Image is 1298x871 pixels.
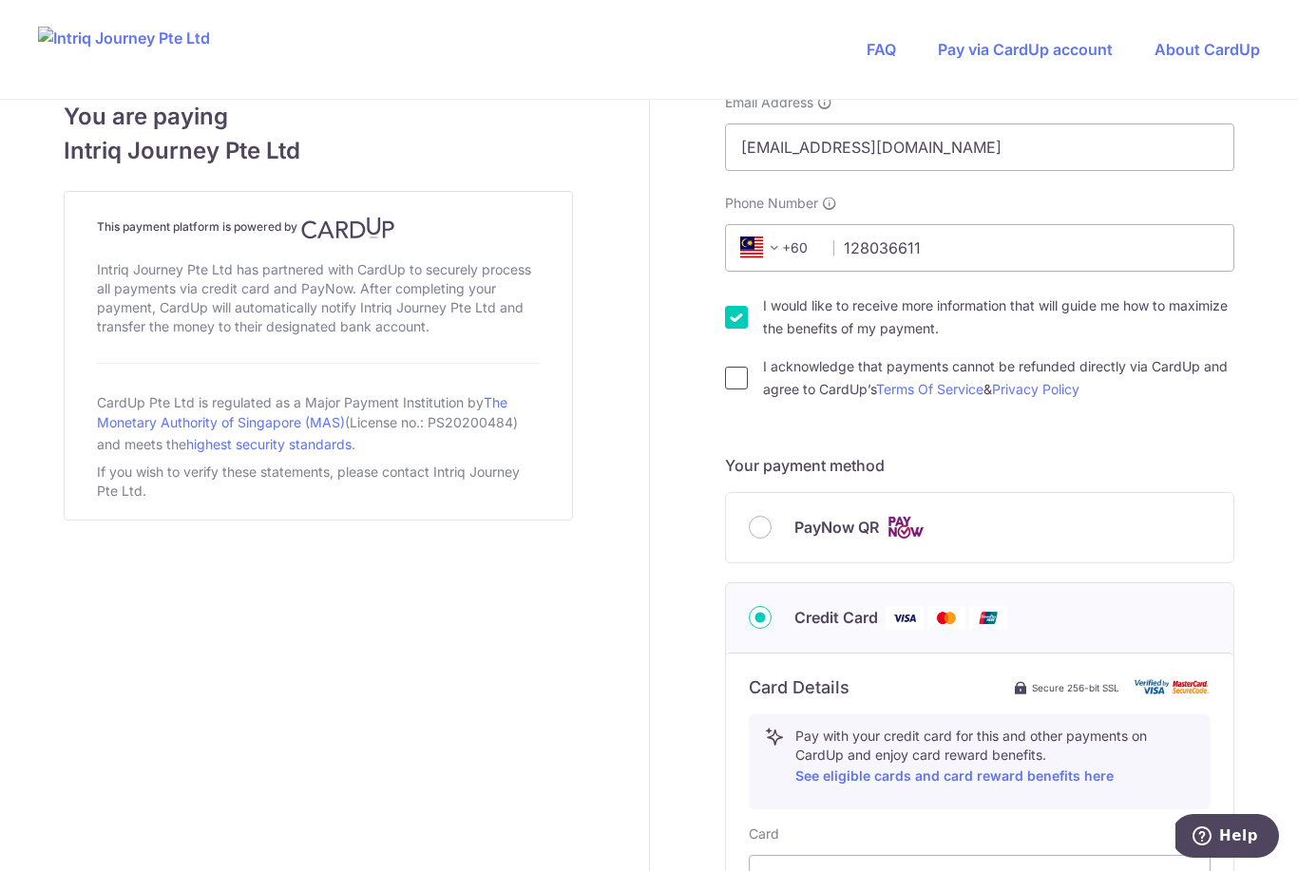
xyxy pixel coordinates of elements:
span: Credit Card [794,606,878,629]
span: PayNow QR [794,516,879,539]
a: highest security standards [186,436,352,452]
img: Union Pay [969,606,1007,630]
span: Email Address [725,93,813,112]
span: +60 [735,237,820,259]
img: card secure [1135,679,1211,695]
img: Visa [886,606,924,630]
iframe: Opens a widget where you can find more information [1175,814,1279,862]
span: +60 [740,237,786,259]
label: I would like to receive more information that will guide me how to maximize the benefits of my pa... [763,294,1234,340]
a: See eligible cards and card reward benefits here [795,767,1114,784]
div: Credit Card Visa Mastercard Union Pay [749,606,1211,630]
span: You are paying [64,100,573,134]
h6: Card Details [749,676,849,699]
p: Pay with your credit card for this and other payments on CardUp and enjoy card reward benefits. [795,727,1194,787]
img: Mastercard [927,606,965,630]
span: Intriq Journey Pte Ltd [64,134,573,168]
div: Intriq Journey Pte Ltd has partnered with CardUp to securely process all payments via credit card... [97,256,540,340]
h5: Your payment method [725,454,1234,477]
h4: This payment platform is powered by [97,217,540,239]
div: PayNow QR Cards logo [749,516,1211,540]
a: Pay via CardUp account [938,40,1113,59]
input: Email address [725,123,1234,171]
span: Phone Number [725,194,818,213]
a: Terms Of Service [876,381,983,397]
label: Card [749,824,779,843]
a: FAQ [867,40,896,59]
div: CardUp Pte Ltd is regulated as a Major Payment Institution by (License no.: PS20200484) and meets... [97,387,540,459]
img: Cards logo [887,516,925,540]
img: CardUp [301,217,394,239]
a: Privacy Policy [992,381,1079,397]
a: About CardUp [1155,40,1260,59]
div: If you wish to verify these statements, please contact Intriq Journey Pte Ltd. [97,459,540,504]
span: Secure 256-bit SSL [1032,680,1119,695]
label: I acknowledge that payments cannot be refunded directly via CardUp and agree to CardUp’s & [763,355,1234,401]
